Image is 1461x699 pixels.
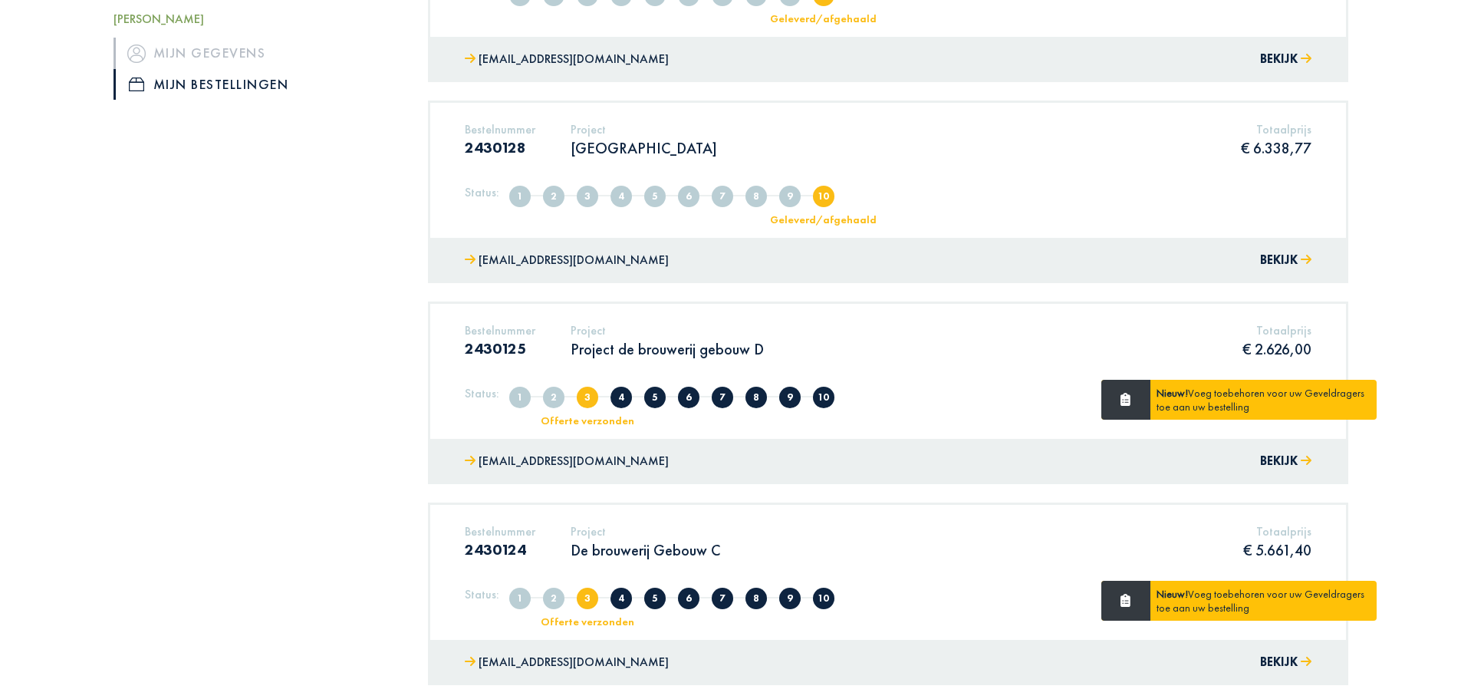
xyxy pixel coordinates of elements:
span: Volledig [543,186,564,207]
h3: 2430124 [465,540,535,559]
span: Offerte goedgekeurd [678,588,699,609]
h5: Project [571,524,720,539]
div: Offerte verzonden [524,616,650,627]
button: Bekijk [1260,450,1311,473]
span: Offerte in overleg [610,387,632,408]
span: In productie [712,588,733,609]
a: iconMijn bestellingen [114,69,405,100]
span: Klaar voor levering/afhaling [779,186,801,207]
div: Offerte verzonden [524,415,650,426]
button: Bekijk [1260,651,1311,674]
h5: Project [571,122,717,137]
h5: Bestelnummer [465,524,535,539]
p: Project de brouwerij gebouw D [571,339,764,359]
strong: Nieuw! [1157,386,1188,400]
span: Volledig [543,588,564,609]
span: In nabehandeling [745,387,767,408]
a: iconMijn gegevens [114,38,405,68]
span: Offerte afgekeurd [644,387,666,408]
h5: Status: [465,386,499,401]
p: [GEOGRAPHIC_DATA] [571,138,717,158]
span: Offerte goedgekeurd [678,387,699,408]
span: Offerte verzonden [577,186,598,207]
a: [EMAIL_ADDRESS][DOMAIN_NAME] [465,249,669,272]
img: icon [127,44,146,62]
strong: Nieuw! [1157,587,1188,601]
span: Offerte verzonden [577,588,598,609]
span: Aangemaakt [509,588,531,609]
span: Offerte goedgekeurd [678,186,699,207]
h3: 2430125 [465,339,535,358]
h5: Bestelnummer [465,323,535,338]
h3: 2430128 [465,138,535,157]
span: Offerte verzonden [577,387,598,408]
span: Aangemaakt [509,387,531,408]
a: [EMAIL_ADDRESS][DOMAIN_NAME] [465,48,669,71]
a: [EMAIL_ADDRESS][DOMAIN_NAME] [465,651,669,674]
img: icon [129,77,144,91]
p: € 5.661,40 [1243,540,1311,560]
span: Offerte afgekeurd [644,186,666,207]
span: Geleverd/afgehaald [813,387,834,408]
button: Bekijk [1260,48,1311,71]
span: Volledig [543,387,564,408]
h5: Status: [465,185,499,199]
span: Klaar voor levering/afhaling [779,387,801,408]
span: In productie [712,186,733,207]
h5: Project [571,323,764,338]
h5: Status: [465,587,499,602]
span: Aangemaakt [509,186,531,207]
h5: Totaalprijs [1241,122,1311,137]
h5: Totaalprijs [1242,323,1311,338]
p: € 6.338,77 [1241,138,1311,158]
span: Klaar voor levering/afhaling [779,588,801,609]
span: Geleverd/afgehaald [813,588,834,609]
button: Bekijk [1260,249,1311,272]
h5: Bestelnummer [465,122,535,137]
a: [EMAIL_ADDRESS][DOMAIN_NAME] [465,450,669,473]
span: In productie [712,387,733,408]
div: Voeg toebehoren voor uw Geveldragers toe aan uw bestelling [1150,581,1377,621]
span: Offerte in overleg [610,588,632,609]
p: € 2.626,00 [1242,339,1311,359]
div: Geleverd/afgehaald [760,13,887,24]
span: In nabehandeling [745,588,767,609]
span: In nabehandeling [745,186,767,207]
h5: [PERSON_NAME] [114,12,405,26]
p: De brouwerij Gebouw C [571,540,720,560]
span: Offerte afgekeurd [644,588,666,609]
div: Voeg toebehoren voor uw Geveldragers toe aan uw bestelling [1150,380,1377,420]
h5: Totaalprijs [1243,524,1311,539]
div: Geleverd/afgehaald [760,214,887,225]
span: Offerte in overleg [610,186,632,207]
span: Geleverd/afgehaald [813,186,834,207]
